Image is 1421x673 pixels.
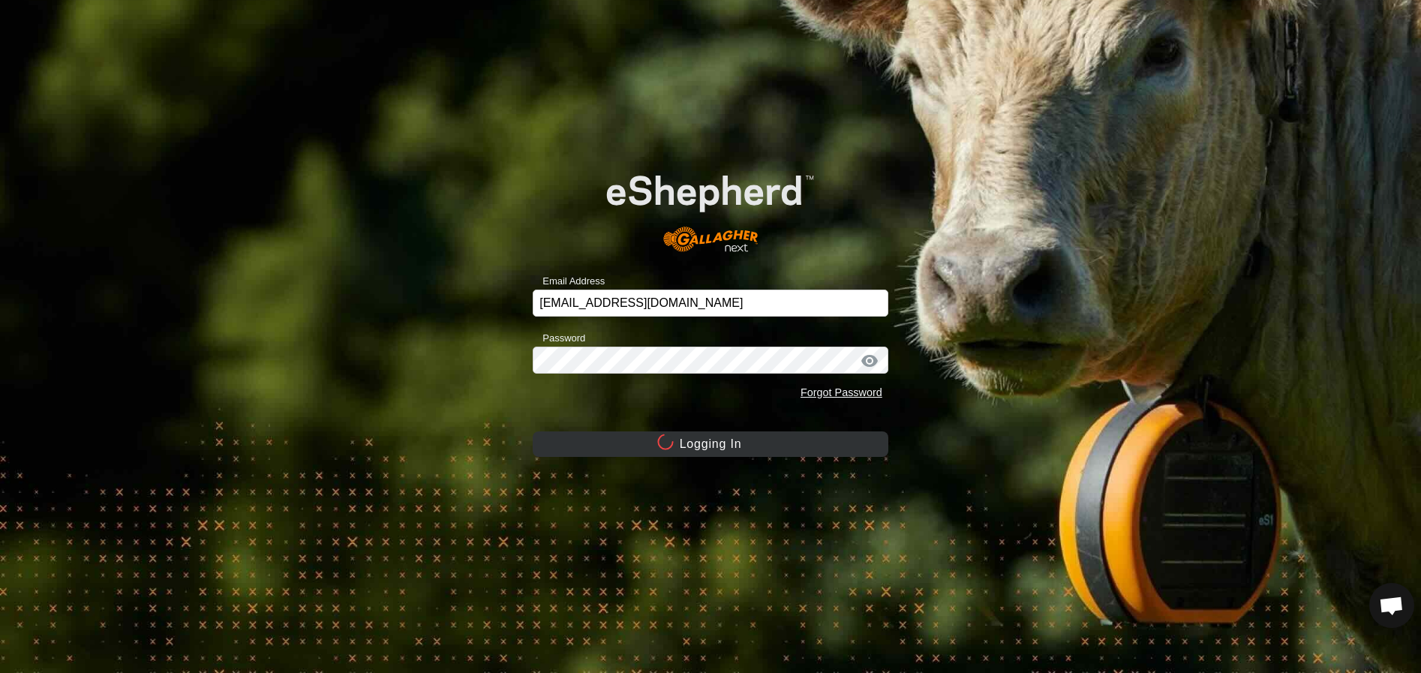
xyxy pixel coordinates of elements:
img: E-shepherd Logo [569,146,853,266]
button: Logging In [533,431,888,457]
input: Email Address [533,290,888,317]
div: Open chat [1369,583,1414,628]
a: Forgot Password [801,386,882,398]
label: Password [533,331,585,346]
label: Email Address [533,274,605,289]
